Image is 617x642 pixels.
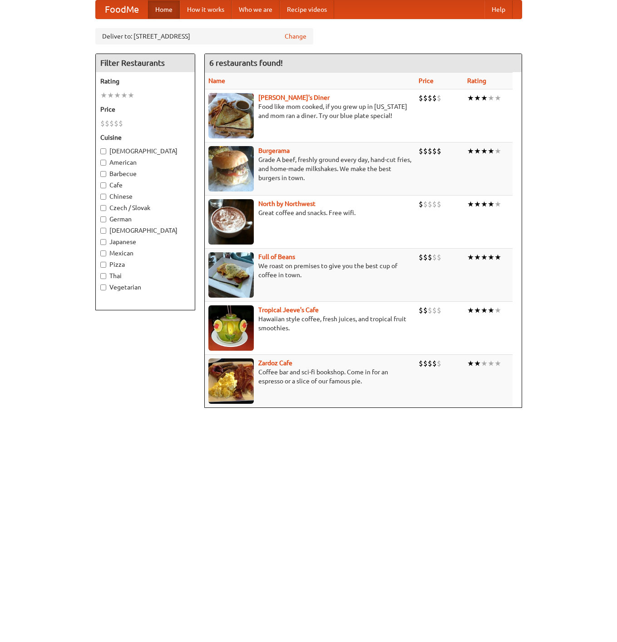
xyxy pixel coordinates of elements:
[494,305,501,315] li: ★
[100,216,106,222] input: German
[423,199,428,209] li: $
[208,314,411,333] p: Hawaiian style coffee, fresh juices, and tropical fruit smoothies.
[208,93,254,138] img: sallys.jpg
[100,169,190,178] label: Barbecue
[419,77,434,84] a: Price
[208,368,411,386] p: Coffee bar and sci-fi bookshop. Come in for an espresso or a slice of our famous pie.
[467,77,486,84] a: Rating
[437,252,441,262] li: $
[208,305,254,351] img: jeeves.jpg
[100,147,190,156] label: [DEMOGRAPHIC_DATA]
[208,155,411,182] p: Grade A beef, freshly ground every day, hand-cut fries, and home-made milkshakes. We make the bes...
[100,239,106,245] input: Japanese
[95,28,313,44] div: Deliver to: [STREET_ADDRESS]
[209,59,283,67] ng-pluralize: 6 restaurants found!
[488,358,494,368] li: ★
[180,0,232,19] a: How it works
[494,93,501,103] li: ★
[96,0,148,19] a: FoodMe
[208,208,411,217] p: Great coffee and snacks. Free wifi.
[100,228,106,234] input: [DEMOGRAPHIC_DATA]
[467,305,474,315] li: ★
[118,118,123,128] li: $
[100,133,190,142] h5: Cuisine
[423,252,428,262] li: $
[419,146,423,156] li: $
[100,194,106,200] input: Chinese
[100,262,106,268] input: Pizza
[419,199,423,209] li: $
[437,199,441,209] li: $
[428,358,432,368] li: $
[208,146,254,191] img: burgerama.jpg
[432,305,437,315] li: $
[100,182,106,188] input: Cafe
[114,118,118,128] li: $
[100,249,190,258] label: Mexican
[148,0,180,19] a: Home
[109,118,114,128] li: $
[428,146,432,156] li: $
[100,90,107,100] li: ★
[232,0,280,19] a: Who we are
[208,77,225,84] a: Name
[258,147,290,154] a: Burgerama
[419,305,423,315] li: $
[100,260,190,269] label: Pizza
[467,358,474,368] li: ★
[208,261,411,279] p: We roast on premises to give you the best cup of coffee in town.
[208,102,411,120] p: Food like mom cooked, if you grew up in [US_STATE] and mom ran a diner. Try our blue plate special!
[494,146,501,156] li: ★
[258,306,319,314] a: Tropical Jeeve's Cafe
[208,358,254,404] img: zardoz.jpg
[488,93,494,103] li: ★
[432,252,437,262] li: $
[105,118,109,128] li: $
[100,192,190,201] label: Chinese
[258,253,295,260] a: Full of Beans
[432,199,437,209] li: $
[100,273,106,279] input: Thai
[208,252,254,298] img: beans.jpg
[481,93,488,103] li: ★
[100,158,190,167] label: American
[100,181,190,190] label: Cafe
[100,77,190,86] h5: Rating
[100,205,106,211] input: Czech / Slovak
[432,93,437,103] li: $
[481,252,488,262] li: ★
[100,105,190,114] h5: Price
[437,305,441,315] li: $
[488,305,494,315] li: ★
[494,199,501,209] li: ★
[423,305,428,315] li: $
[467,252,474,262] li: ★
[100,171,106,177] input: Barbecue
[100,237,190,246] label: Japanese
[419,252,423,262] li: $
[474,199,481,209] li: ★
[474,146,481,156] li: ★
[432,146,437,156] li: $
[285,32,306,41] a: Change
[481,199,488,209] li: ★
[484,0,513,19] a: Help
[488,252,494,262] li: ★
[208,199,254,245] img: north.jpg
[419,358,423,368] li: $
[432,358,437,368] li: $
[280,0,334,19] a: Recipe videos
[437,93,441,103] li: $
[258,200,316,207] a: North by Northwest
[258,94,330,101] a: [PERSON_NAME]'s Diner
[437,146,441,156] li: $
[474,93,481,103] li: ★
[100,203,190,212] label: Czech / Slovak
[419,93,423,103] li: $
[100,215,190,224] label: German
[114,90,121,100] li: ★
[100,226,190,235] label: [DEMOGRAPHIC_DATA]
[428,199,432,209] li: $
